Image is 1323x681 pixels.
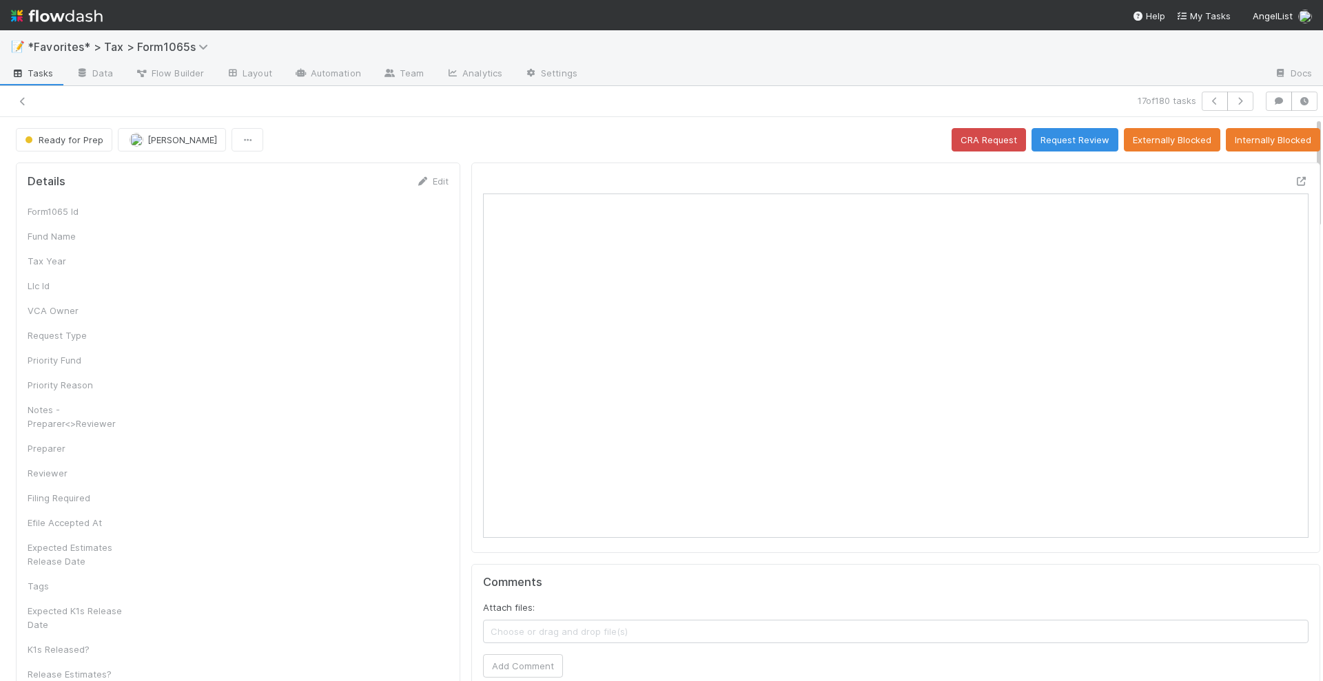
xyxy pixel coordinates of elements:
[1176,10,1231,21] span: My Tasks
[215,63,283,85] a: Layout
[1263,63,1323,85] a: Docs
[1253,10,1293,21] span: AngelList
[1176,9,1231,23] a: My Tasks
[435,63,513,85] a: Analytics
[28,353,131,367] div: Priority Fund
[28,254,131,268] div: Tax Year
[28,541,131,568] div: Expected Estimates Release Date
[11,41,25,52] span: 📝
[118,128,226,151] button: [PERSON_NAME]
[28,491,131,505] div: Filing Required
[28,441,131,455] div: Preparer
[283,63,372,85] a: Automation
[28,205,131,218] div: Form1065 Id
[147,134,217,145] span: [PERSON_NAME]
[513,63,588,85] a: Settings
[28,328,131,342] div: Request Type
[28,229,131,243] div: Fund Name
[1032,128,1118,151] button: Request Review
[11,4,103,28] img: logo-inverted-e16ddd16eac7371096b0.svg
[952,128,1026,151] button: CRA Request
[416,176,449,187] a: Edit
[483,654,563,678] button: Add Comment
[28,516,131,530] div: Efile Accepted At
[1124,128,1220,151] button: Externally Blocked
[11,66,54,80] span: Tasks
[16,128,112,151] button: Ready for Prep
[28,642,131,656] div: K1s Released?
[28,378,131,392] div: Priority Reason
[1298,10,1312,23] img: avatar_711f55b7-5a46-40da-996f-bc93b6b86381.png
[28,279,131,293] div: Llc Id
[22,134,103,145] span: Ready for Prep
[28,304,131,317] div: VCA Owner
[483,576,1309,589] h5: Comments
[124,63,215,85] a: Flow Builder
[28,466,131,480] div: Reviewer
[1226,128,1320,151] button: Internally Blocked
[130,133,143,147] img: avatar_66854b90-094e-431f-b713-6ac88429a2b8.png
[28,175,65,189] h5: Details
[135,66,204,80] span: Flow Builder
[1138,94,1196,107] span: 17 of 180 tasks
[28,667,131,681] div: Release Estimates?
[372,63,435,85] a: Team
[483,600,535,614] label: Attach files:
[28,40,215,54] span: *Favorites* > Tax > Form1065s
[65,63,124,85] a: Data
[28,403,131,430] div: Notes - Preparer<>Reviewer
[28,579,131,593] div: Tags
[1132,9,1165,23] div: Help
[28,604,131,631] div: Expected K1s Release Date
[484,620,1308,642] span: Choose or drag and drop file(s)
